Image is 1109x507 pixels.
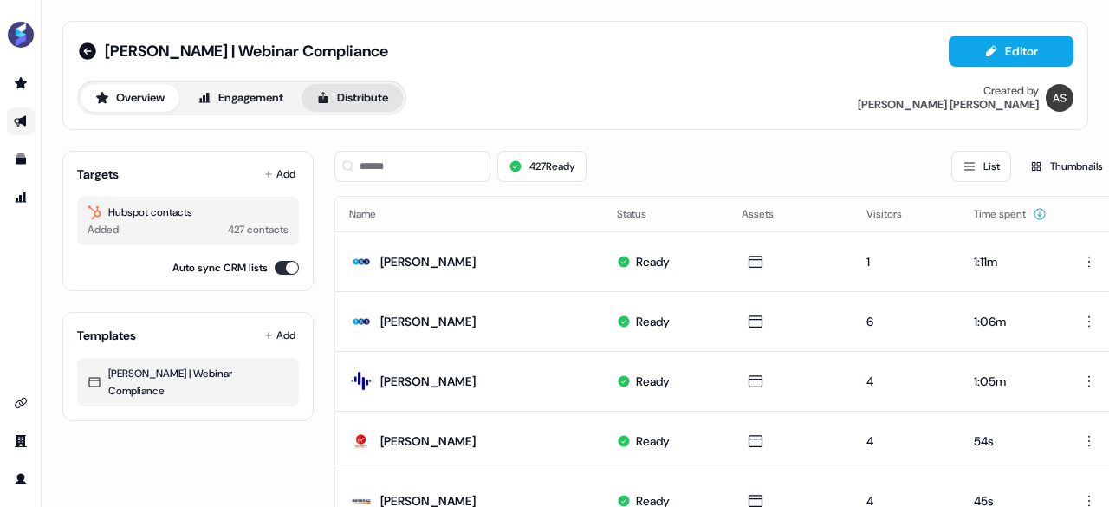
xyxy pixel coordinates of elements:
[949,36,1073,67] button: Editor
[866,198,923,230] button: Visitors
[105,41,388,62] span: [PERSON_NAME] | Webinar Compliance
[7,107,35,135] a: Go to outbound experience
[636,253,670,270] div: Ready
[866,432,946,450] div: 4
[728,197,853,231] th: Assets
[983,84,1039,98] div: Created by
[261,323,299,348] button: Add
[380,373,476,390] div: [PERSON_NAME]
[974,313,1049,330] div: 1:06m
[1046,84,1073,112] img: Antoni
[88,221,119,238] div: Added
[617,198,667,230] button: Status
[380,253,476,270] div: [PERSON_NAME]
[497,151,587,182] button: 427Ready
[302,84,403,112] button: Distribute
[974,432,1049,450] div: 54s
[974,198,1047,230] button: Time spent
[858,98,1039,112] div: [PERSON_NAME] [PERSON_NAME]
[261,162,299,186] button: Add
[866,313,946,330] div: 6
[77,327,136,344] div: Templates
[7,146,35,173] a: Go to templates
[636,432,670,450] div: Ready
[183,84,298,112] button: Engagement
[380,313,476,330] div: [PERSON_NAME]
[636,373,670,390] div: Ready
[7,427,35,455] a: Go to team
[349,198,397,230] button: Name
[974,373,1049,390] div: 1:05m
[866,373,946,390] div: 4
[636,313,670,330] div: Ready
[88,365,289,400] div: [PERSON_NAME] | Webinar Compliance
[974,253,1049,270] div: 1:11m
[951,151,1011,182] button: List
[7,465,35,493] a: Go to profile
[172,259,268,276] label: Auto sync CRM lists
[77,166,119,183] div: Targets
[228,221,289,238] div: 427 contacts
[7,69,35,97] a: Go to prospects
[7,389,35,417] a: Go to integrations
[88,204,289,221] div: Hubspot contacts
[949,44,1073,62] a: Editor
[81,84,179,112] button: Overview
[7,184,35,211] a: Go to attribution
[866,253,946,270] div: 1
[380,432,476,450] div: [PERSON_NAME]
